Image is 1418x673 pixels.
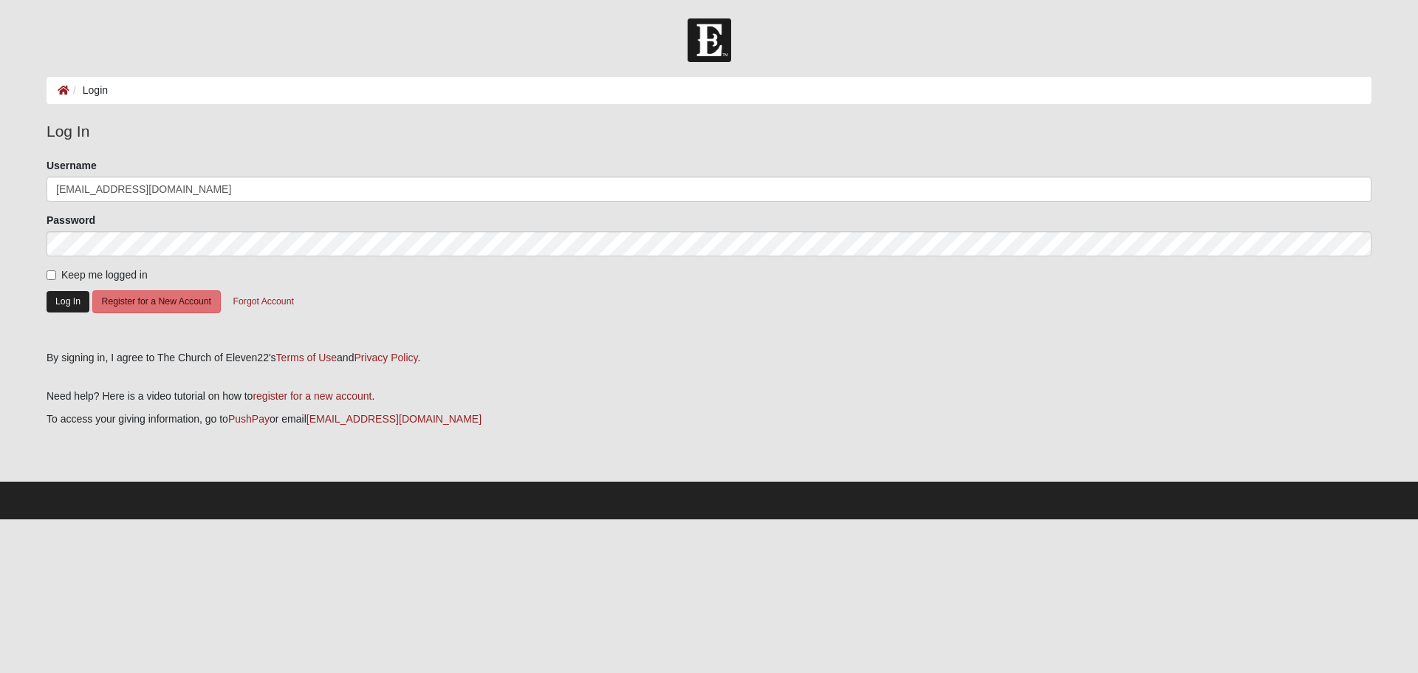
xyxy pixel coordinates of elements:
a: Terms of Use [276,352,337,363]
a: register for a new account [253,390,371,402]
li: Login [69,83,108,98]
div: By signing in, I agree to The Church of Eleven22's and . [47,350,1371,366]
label: Password [47,213,95,228]
input: Keep me logged in [47,270,56,280]
a: PushPay [228,413,270,425]
p: To access your giving information, go to or email [47,411,1371,427]
label: Username [47,158,97,173]
a: Privacy Policy [354,352,417,363]
button: Log In [47,291,89,312]
legend: Log In [47,120,1371,143]
span: Keep me logged in [61,269,148,281]
p: Need help? Here is a video tutorial on how to . [47,389,1371,404]
button: Register for a New Account [92,290,221,313]
a: [EMAIL_ADDRESS][DOMAIN_NAME] [306,413,482,425]
img: Church of Eleven22 Logo [688,18,731,62]
button: Forgot Account [224,290,304,313]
